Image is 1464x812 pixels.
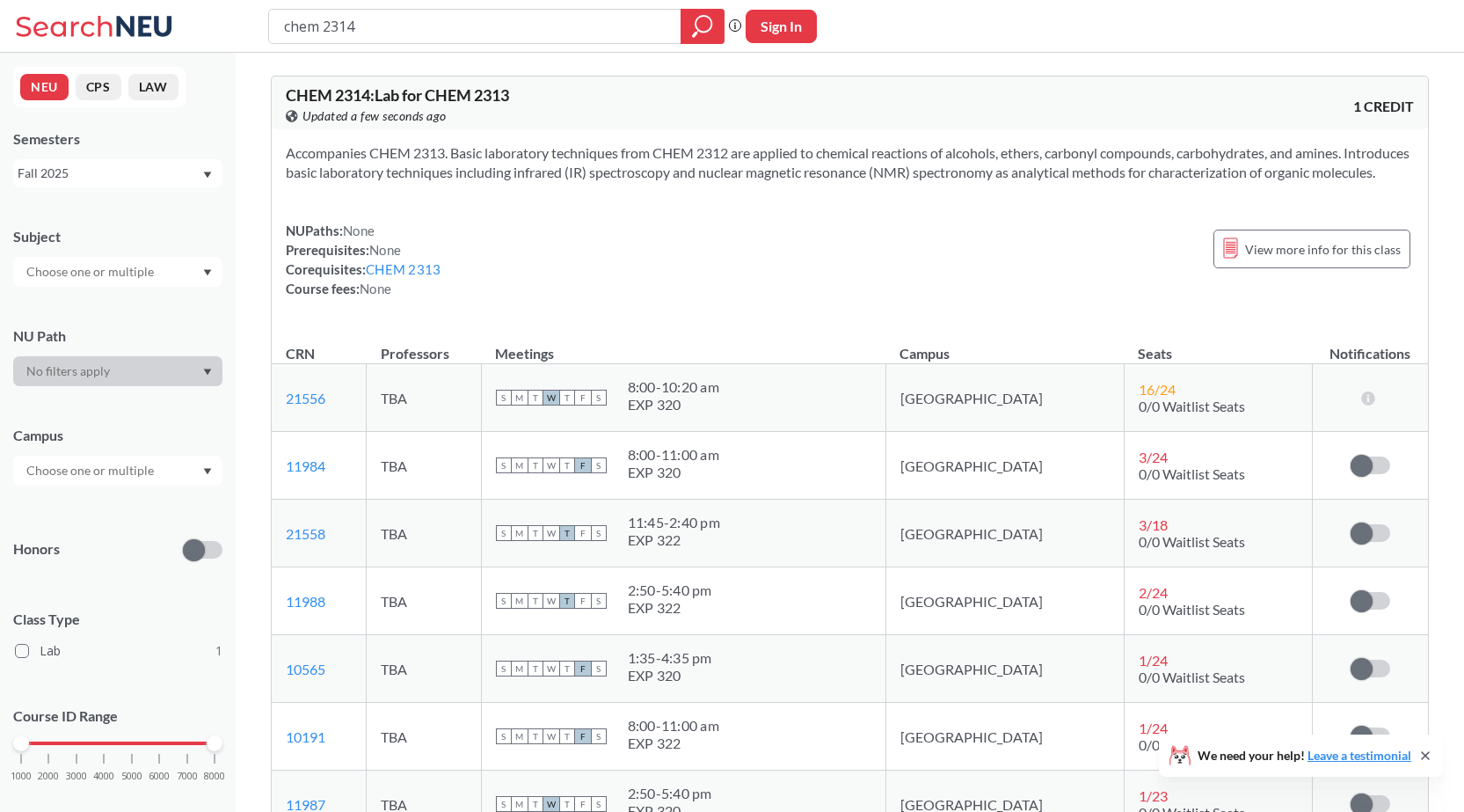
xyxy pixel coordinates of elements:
[1139,601,1245,618] span: 0/0 Waitlist Seats
[18,261,165,282] input: Choose one or multiple
[575,728,591,744] span: F
[628,717,719,735] div: 8:00 - 11:00 am
[496,457,512,473] span: S
[11,772,32,781] span: 1000
[1139,533,1245,550] span: 0/0 Waitlist Seats
[286,143,1414,182] section: Accompanies CHEM 2313. Basic laboratory techniques from CHEM 2312 are applied to chemical reactio...
[93,772,114,781] span: 4000
[628,735,719,752] div: EXP 322
[528,728,543,744] span: T
[559,593,575,609] span: T
[496,390,512,406] span: S
[543,728,559,744] span: W
[203,369,212,376] svg: Dropdown arrow
[543,457,559,473] span: W
[367,432,482,500] td: TBA
[528,796,543,812] span: T
[20,74,69,100] button: NEU
[286,221,441,298] div: NUPaths: Prerequisites: Corequisites: Course fees:
[591,525,607,541] span: S
[1139,465,1245,482] span: 0/0 Waitlist Seats
[885,500,1124,567] td: [GEOGRAPHIC_DATA]
[367,703,482,771] td: TBA
[591,728,607,744] span: S
[885,326,1124,364] th: Campus
[1139,398,1245,414] span: 0/0 Waitlist Seats
[367,567,482,635] td: TBA
[15,640,222,662] label: Lab
[215,641,222,661] span: 1
[885,703,1124,771] td: [GEOGRAPHIC_DATA]
[128,74,178,100] button: LAW
[575,661,591,677] span: F
[496,525,512,541] span: S
[13,456,222,486] div: Dropdown arrow
[512,525,528,541] span: M
[528,390,543,406] span: T
[559,796,575,812] span: T
[367,364,482,432] td: TBA
[286,728,325,745] a: 10191
[13,326,222,346] div: NU Path
[1198,750,1411,762] span: We need your help!
[628,667,712,684] div: EXP 320
[1139,516,1168,533] span: 3 / 18
[1139,720,1168,736] span: 1 / 24
[512,390,528,406] span: M
[1139,669,1245,685] span: 0/0 Waitlist Seats
[13,159,222,187] div: Fall 2025Dropdown arrow
[343,223,375,238] span: None
[1245,238,1401,260] span: View more info for this class
[885,635,1124,703] td: [GEOGRAPHIC_DATA]
[13,227,222,246] div: Subject
[13,257,222,287] div: Dropdown arrow
[367,326,482,364] th: Professors
[286,661,325,677] a: 10565
[360,281,391,296] span: None
[203,172,212,179] svg: Dropdown arrow
[18,164,201,183] div: Fall 2025
[575,796,591,812] span: F
[543,525,559,541] span: W
[369,242,401,258] span: None
[575,593,591,609] span: F
[575,525,591,541] span: F
[286,457,325,474] a: 11984
[543,661,559,677] span: W
[575,390,591,406] span: F
[203,269,212,276] svg: Dropdown arrow
[496,728,512,744] span: S
[681,9,725,44] div: magnifying glass
[1139,381,1176,398] span: 16 / 24
[628,378,719,396] div: 8:00 - 10:20 am
[528,661,543,677] span: T
[885,364,1124,432] td: [GEOGRAPHIC_DATA]
[628,446,719,464] div: 8:00 - 11:00 am
[628,531,720,549] div: EXP 322
[528,525,543,541] span: T
[512,796,528,812] span: M
[1353,97,1414,116] span: 1 CREDIT
[628,649,712,667] div: 1:35 - 4:35 pm
[286,525,325,542] a: 21558
[885,567,1124,635] td: [GEOGRAPHIC_DATA]
[1312,326,1427,364] th: Notifications
[543,390,559,406] span: W
[282,11,668,41] input: Class, professor, course number, "phrase"
[746,10,817,43] button: Sign In
[66,772,87,781] span: 3000
[512,728,528,744] span: M
[628,582,712,599] div: 2:50 - 5:40 pm
[559,525,575,541] span: T
[528,593,543,609] span: T
[1307,748,1411,763] a: Leave a testimonial
[885,432,1124,500] td: [GEOGRAPHIC_DATA]
[591,593,607,609] span: S
[591,390,607,406] span: S
[496,661,512,677] span: S
[18,460,165,481] input: Choose one or multiple
[366,261,441,277] a: CHEM 2313
[177,772,198,781] span: 7000
[628,396,719,413] div: EXP 320
[628,464,719,481] div: EXP 320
